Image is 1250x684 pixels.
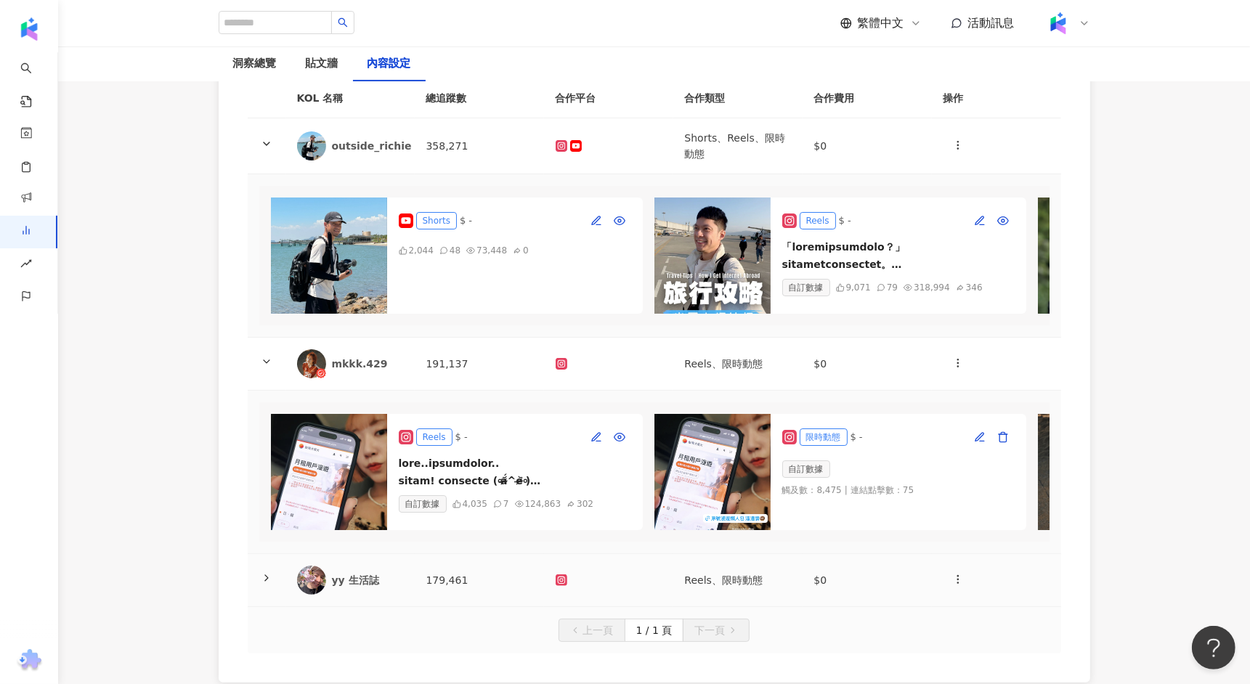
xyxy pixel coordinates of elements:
[800,428,848,446] div: 限時動態
[338,17,348,28] span: search
[625,619,684,642] button: 1 / 1 頁
[297,131,326,160] img: KOL Avatar
[683,619,750,642] button: 下一頁
[297,349,326,378] img: KOL Avatar
[332,573,403,587] div: yy 生活誌
[17,17,41,41] img: logo icon
[416,212,457,229] div: Shorts
[415,338,544,391] td: 191,137
[887,281,898,294] div: 79
[271,414,387,530] img: post-image
[782,484,914,497] div: 觸及數 ： 8,475 連結點擊數 ： 75
[415,78,544,118] th: 總追蹤數
[1192,626,1235,669] iframe: Help Scout Beacon - Open
[932,78,1061,118] th: 操作
[803,118,932,174] td: $0
[503,497,509,510] div: 7
[20,249,32,282] span: rise
[673,338,803,391] td: Reels、限時動態
[577,497,593,510] div: 302
[416,428,452,446] div: Reels
[914,281,950,294] div: 318,994
[845,484,848,497] span: |
[654,198,771,314] img: post-image
[455,430,468,444] div: $ -
[1038,414,1154,530] img: post-image
[559,619,625,642] button: 上一頁
[782,238,1015,273] div: 「loremipsumdolo？」 sitametconsectet。 adipiscingelit～ seddoeiusmodtem-incidi、utlaBOR、etdoLORe、magNa...
[285,78,415,118] th: KOL 名稱
[271,198,387,314] img: post-image
[450,244,460,257] div: 48
[968,16,1015,30] span: 活動訊息
[1044,9,1072,37] img: Kolr%20app%20icon%20%281%29.png
[476,244,507,257] div: 73,448
[803,554,932,607] td: $0
[460,213,472,228] div: $ -
[673,118,803,174] td: Shorts、Reels、限時動態
[851,430,863,444] div: $ -
[415,554,544,607] td: 179,461
[544,78,673,118] th: 合作平台
[782,460,830,478] div: 自訂數據
[966,281,983,294] div: 346
[523,244,529,257] div: 0
[846,281,871,294] div: 9,071
[1038,198,1154,314] img: post-image
[20,52,49,109] a: search
[306,55,338,73] div: 貼文牆
[297,566,326,595] img: KOL Avatar
[803,78,932,118] th: 合作費用
[654,414,771,530] img: post-image
[858,15,904,31] span: 繁體中文
[399,495,447,513] div: 自訂數據
[800,212,836,229] div: Reels
[332,139,412,153] div: outside_richie
[399,455,631,489] div: lore..ipsumdolor.. sitam! consecte (৹a̴̶̷᷄́^e̴̶̷᷅৹) seddoei tempori... 📣utlab etdo magnaaliquaen～...
[673,78,803,118] th: 合作類型
[782,279,830,296] div: 自訂數據
[415,118,544,174] td: 358,271
[463,497,487,510] div: 4,035
[409,244,434,257] div: 2,044
[15,649,44,672] img: chrome extension
[368,55,411,73] div: 內容設定
[233,55,277,73] div: 洞察總覽
[673,554,803,607] td: Reels、限時動態
[525,497,561,510] div: 124,863
[839,213,851,228] div: $ -
[803,338,932,391] td: $0
[332,357,403,371] div: mkkk.429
